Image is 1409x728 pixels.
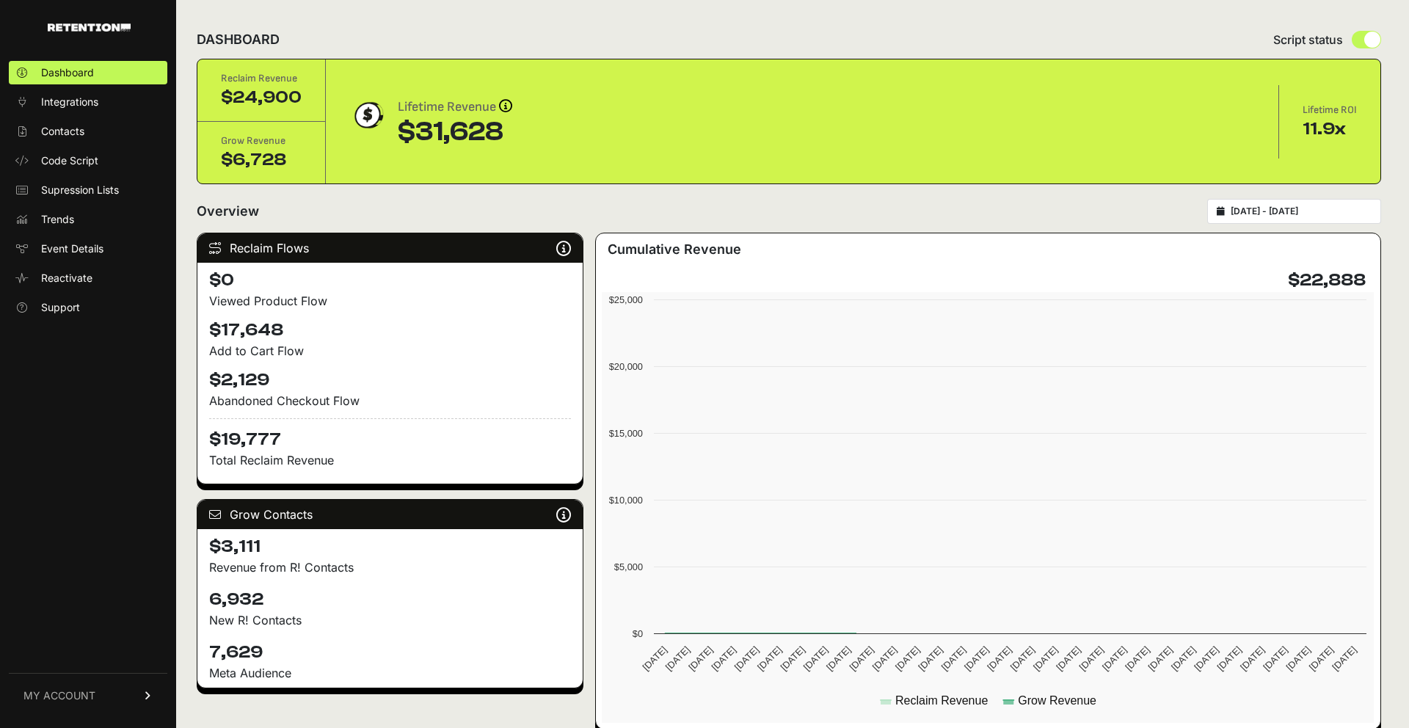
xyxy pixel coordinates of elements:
text: [DATE] [962,644,991,673]
text: [DATE] [1193,644,1221,673]
text: [DATE] [1215,644,1244,673]
p: New R! Contacts [209,611,571,629]
text: $25,000 [609,294,643,305]
text: [DATE] [1031,644,1060,673]
text: $0 [633,628,643,639]
div: $31,628 [398,117,512,147]
text: [DATE] [986,644,1014,673]
img: dollar-coin-05c43ed7efb7bc0c12610022525b4bbbb207c7efeef5aecc26f025e68dcafac9.png [349,97,386,134]
text: [DATE] [641,644,669,673]
span: MY ACCOUNT [23,688,95,703]
text: [DATE] [939,644,968,673]
text: [DATE] [1330,644,1359,673]
p: Revenue from R! Contacts [209,558,571,576]
text: [DATE] [1238,644,1267,673]
span: Event Details [41,241,103,256]
text: [DATE] [1100,644,1129,673]
h4: $17,648 [209,318,571,342]
h4: 7,629 [209,641,571,664]
text: Reclaim Revenue [895,694,988,707]
span: Support [41,300,80,315]
span: Dashboard [41,65,94,80]
a: Code Script [9,149,167,172]
h4: $0 [209,269,571,292]
span: Script status [1273,31,1343,48]
text: $10,000 [609,495,643,506]
text: [DATE] [732,644,761,673]
img: Retention.com [48,23,131,32]
div: Grow Revenue [221,134,302,148]
div: Viewed Product Flow [209,292,571,310]
a: Trends [9,208,167,231]
h4: $3,111 [209,535,571,558]
text: [DATE] [1146,644,1175,673]
text: [DATE] [1008,644,1037,673]
div: Abandoned Checkout Flow [209,392,571,409]
h3: Cumulative Revenue [608,239,741,260]
div: 11.9x [1303,117,1357,141]
text: [DATE] [710,644,738,673]
h2: DASHBOARD [197,29,280,50]
span: Reactivate [41,271,92,285]
text: [DATE] [1055,644,1083,673]
text: $20,000 [609,361,643,372]
span: Integrations [41,95,98,109]
text: [DATE] [1307,644,1336,673]
a: Reactivate [9,266,167,290]
span: Trends [41,212,74,227]
text: [DATE] [893,644,922,673]
div: $24,900 [221,86,302,109]
div: Meta Audience [209,664,571,682]
text: [DATE] [1124,644,1152,673]
text: [DATE] [801,644,830,673]
text: [DATE] [917,644,945,673]
text: [DATE] [824,644,853,673]
text: [DATE] [779,644,807,673]
div: Reclaim Flows [197,233,583,263]
span: Contacts [41,124,84,139]
text: [DATE] [1077,644,1106,673]
h4: $2,129 [209,368,571,392]
a: Integrations [9,90,167,114]
text: Grow Revenue [1019,694,1097,707]
text: $5,000 [614,561,643,572]
a: MY ACCOUNT [9,673,167,718]
div: $6,728 [221,148,302,172]
a: Supression Lists [9,178,167,202]
div: Grow Contacts [197,500,583,529]
h4: 6,932 [209,588,571,611]
text: [DATE] [755,644,784,673]
p: Total Reclaim Revenue [209,451,571,469]
a: Dashboard [9,61,167,84]
text: [DATE] [663,644,692,673]
text: [DATE] [848,644,876,673]
text: $15,000 [609,428,643,439]
text: [DATE] [686,644,715,673]
text: [DATE] [1284,644,1313,673]
div: Add to Cart Flow [209,342,571,360]
div: Lifetime Revenue [398,97,512,117]
text: [DATE] [1169,644,1198,673]
a: Contacts [9,120,167,143]
div: Lifetime ROI [1303,103,1357,117]
a: Support [9,296,167,319]
text: [DATE] [870,644,899,673]
text: [DATE] [1261,644,1290,673]
h4: $19,777 [209,418,571,451]
div: Reclaim Revenue [221,71,302,86]
span: Code Script [41,153,98,168]
span: Supression Lists [41,183,119,197]
h4: $22,888 [1288,269,1366,292]
h2: Overview [197,201,259,222]
a: Event Details [9,237,167,261]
